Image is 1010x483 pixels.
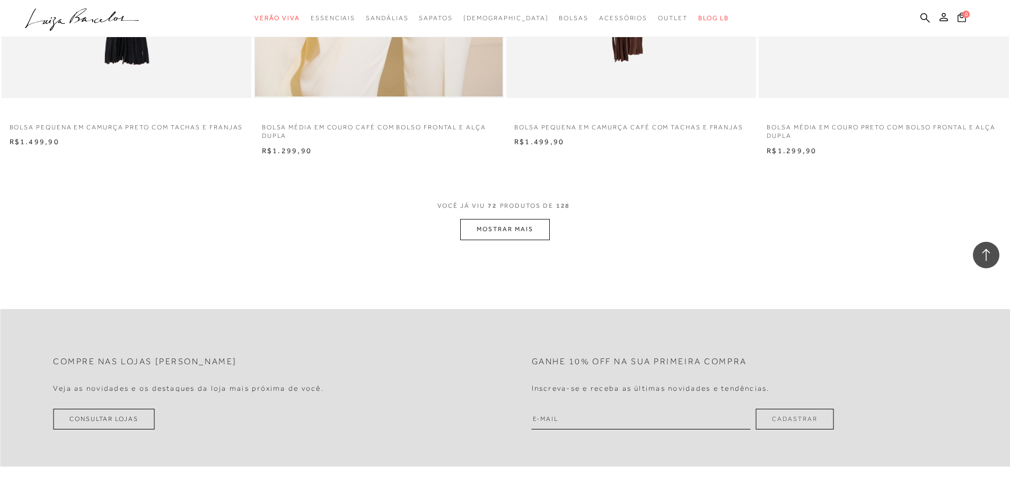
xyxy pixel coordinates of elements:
[419,8,452,28] a: noSubCategoriesText
[698,8,729,28] a: BLOG LB
[53,357,237,367] h2: Compre nas lojas [PERSON_NAME]
[53,384,324,393] h4: Veja as novidades e os destaques da loja mais próxima de você.
[366,8,408,28] a: noSubCategoriesText
[262,146,312,155] span: R$1.299,90
[419,14,452,22] span: Sapatos
[556,202,570,209] span: 128
[532,384,770,393] h4: Inscreva-se e receba as últimas novidades e tendências.
[463,8,549,28] a: noSubCategoriesText
[311,14,355,22] span: Essenciais
[2,117,251,132] a: BOLSA PEQUENA EM CAMURÇA PRETO COM TACHAS E FRANJAS
[532,357,747,367] h2: Ganhe 10% off na sua primeira compra
[756,409,833,429] button: Cadastrar
[463,14,549,22] span: [DEMOGRAPHIC_DATA]
[437,202,573,209] span: VOCÊ JÁ VIU PRODUTOS DE
[767,146,816,155] span: R$1.299,90
[599,14,647,22] span: Acessórios
[532,409,751,429] input: E-mail
[254,14,300,22] span: Verão Viva
[254,117,504,141] a: BOLSA MÉDIA EM COURO CAFÉ COM BOLSO FRONTAL E ALÇA DUPLA
[460,219,549,240] button: MOSTRAR MAIS
[962,11,970,18] span: 0
[10,137,59,146] span: R$1.499,90
[658,14,688,22] span: Outlet
[658,8,688,28] a: noSubCategoriesText
[698,14,729,22] span: BLOG LB
[254,8,300,28] a: noSubCategoriesText
[954,12,969,26] button: 0
[311,8,355,28] a: noSubCategoriesText
[488,202,497,209] span: 72
[53,409,155,429] a: Consultar Lojas
[559,14,589,22] span: Bolsas
[599,8,647,28] a: noSubCategoriesText
[559,8,589,28] a: noSubCategoriesText
[514,137,564,146] span: R$1.499,90
[366,14,408,22] span: Sandálias
[506,117,756,132] a: BOLSA PEQUENA EM CAMURÇA CAFÉ COM TACHAS E FRANJAS
[759,117,1008,141] a: BOLSA MÉDIA EM COURO PRETO COM BOLSO FRONTAL E ALÇA DUPLA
